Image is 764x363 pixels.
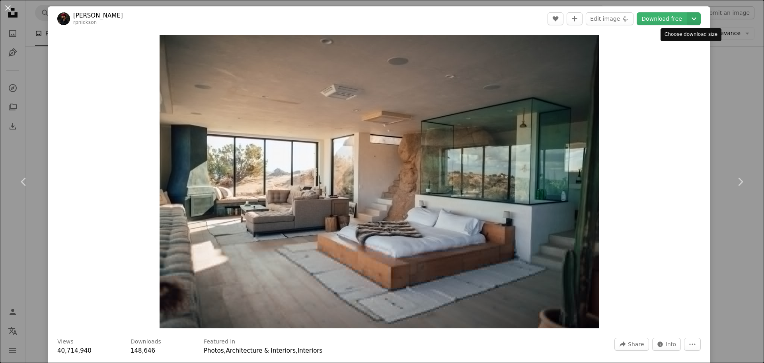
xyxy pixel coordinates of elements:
img: white mattress beside sectional sofa [160,35,599,328]
button: Stats about this image [652,338,681,351]
span: 148,646 [131,347,155,354]
h3: Views [57,338,74,346]
a: Interiors [298,347,323,354]
h3: Downloads [131,338,161,346]
a: Architecture & Interiors [226,347,296,354]
span: 40,714,940 [57,347,92,354]
button: Choose download size [687,12,701,25]
a: Photos [204,347,224,354]
button: Edit image [586,12,633,25]
a: [PERSON_NAME] [73,12,123,20]
button: Zoom in on this image [160,35,599,328]
span: , [224,347,226,354]
button: Share this image [614,338,649,351]
h3: Featured in [204,338,235,346]
button: Like [548,12,563,25]
button: Add to Collection [567,12,583,25]
a: rpnickson [73,20,97,25]
div: Choose download size [661,28,721,41]
a: Next [716,143,764,220]
img: Go to Roberto Nickson's profile [57,12,70,25]
span: Info [666,338,676,350]
button: More Actions [684,338,701,351]
a: Download free [637,12,687,25]
span: , [296,347,298,354]
span: Share [628,338,644,350]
